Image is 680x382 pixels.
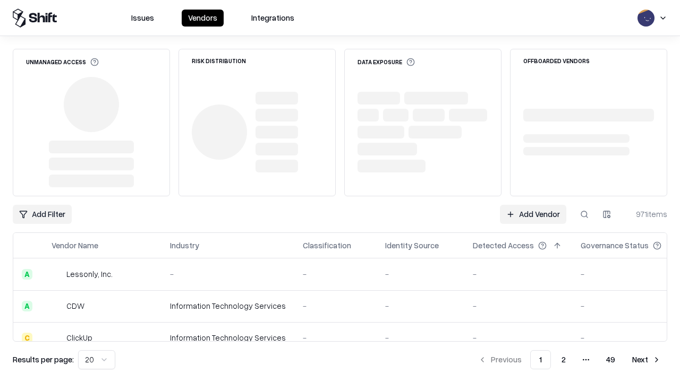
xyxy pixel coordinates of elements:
[553,350,574,369] button: 2
[473,300,564,311] div: -
[170,240,199,251] div: Industry
[581,300,678,311] div: -
[385,332,456,343] div: -
[182,10,224,27] button: Vendors
[303,332,368,343] div: -
[530,350,551,369] button: 1
[13,354,74,365] p: Results per page:
[598,350,624,369] button: 49
[303,268,368,280] div: -
[473,332,564,343] div: -
[170,332,286,343] div: Information Technology Services
[125,10,160,27] button: Issues
[625,209,667,220] div: 971 items
[626,350,667,369] button: Next
[523,58,590,64] div: Offboarded Vendors
[581,240,649,251] div: Governance Status
[358,58,415,66] div: Data Exposure
[385,240,439,251] div: Identity Source
[303,300,368,311] div: -
[473,240,534,251] div: Detected Access
[52,240,98,251] div: Vendor Name
[13,205,72,224] button: Add Filter
[52,301,62,311] img: CDW
[26,58,99,66] div: Unmanaged Access
[66,300,84,311] div: CDW
[472,350,667,369] nav: pagination
[385,300,456,311] div: -
[66,332,92,343] div: ClickUp
[192,58,246,64] div: Risk Distribution
[500,205,566,224] a: Add Vendor
[66,268,113,280] div: Lessonly, Inc.
[303,240,351,251] div: Classification
[473,268,564,280] div: -
[245,10,301,27] button: Integrations
[52,333,62,343] img: ClickUp
[170,300,286,311] div: Information Technology Services
[52,269,62,280] img: Lessonly, Inc.
[385,268,456,280] div: -
[22,269,32,280] div: A
[22,333,32,343] div: C
[581,268,678,280] div: -
[581,332,678,343] div: -
[22,301,32,311] div: A
[170,268,286,280] div: -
